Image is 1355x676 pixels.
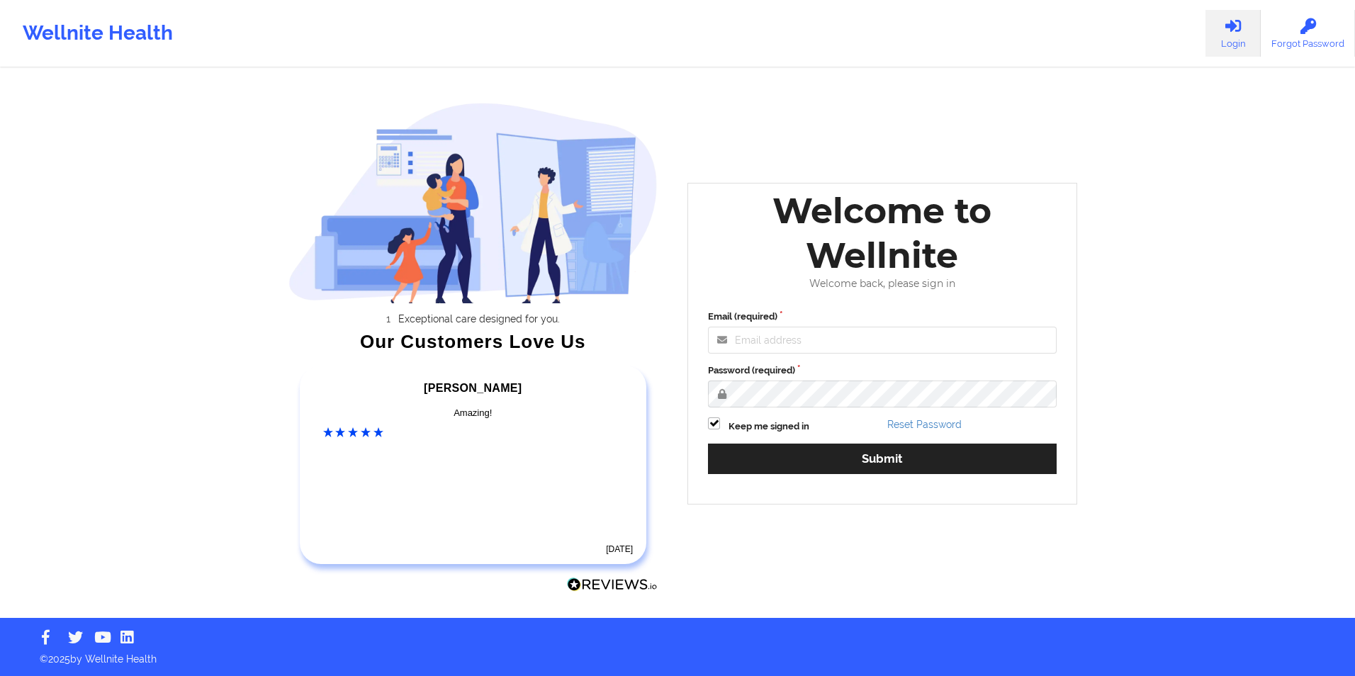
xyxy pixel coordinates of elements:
a: Reset Password [887,419,962,430]
img: wellnite-auth-hero_200.c722682e.png [288,102,658,303]
label: Keep me signed in [729,419,809,434]
span: [PERSON_NAME] [424,382,522,394]
input: Email address [708,327,1057,354]
button: Submit [708,444,1057,474]
div: Welcome to Wellnite [698,188,1067,278]
div: Our Customers Love Us [288,334,658,349]
img: Reviews.io Logo [567,578,658,592]
li: Exceptional care designed for you. [300,313,658,325]
div: Amazing! [323,406,624,420]
a: Forgot Password [1261,10,1355,57]
p: © 2025 by Wellnite Health [30,642,1325,666]
label: Password (required) [708,364,1057,378]
time: [DATE] [606,544,633,554]
label: Email (required) [708,310,1057,324]
div: Welcome back, please sign in [698,278,1067,290]
a: Login [1205,10,1261,57]
a: Reviews.io Logo [567,578,658,596]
